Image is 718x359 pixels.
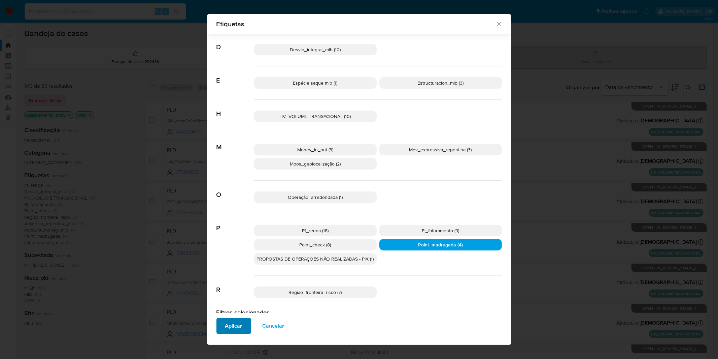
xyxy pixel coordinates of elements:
span: D [216,33,254,51]
span: Mpos_geolocalização (2) [290,160,341,167]
span: Pf_renda (18) [302,227,329,234]
div: Mov_expressiva_repentina (3) [379,144,502,155]
span: Operação_arredondada (1) [288,194,343,201]
div: Espécie saque mlb (1) [254,77,377,89]
div: Pj_faturamento (9) [379,225,502,236]
span: Espécie saque mlb (1) [293,80,338,86]
span: Pj_faturamento (9) [422,227,459,234]
span: Mov_expressiva_repentina (3) [409,146,472,153]
div: Operação_arredondada (1) [254,191,377,203]
div: Regiao_fronteira_risco (7) [254,287,377,298]
span: Etiquetas [216,21,496,27]
div: Estructuracion_mlb (3) [379,77,502,89]
div: PROPOSTAS DE OPERAÇOES NÃO REALIZADAS - PIX (1) [254,253,377,265]
div: Desvio_integral_mlb (10) [254,44,377,55]
span: P [216,214,254,232]
button: Aplicar [216,318,251,334]
span: Estructuracion_mlb (3) [417,80,464,86]
span: Point_check (8) [300,241,331,248]
span: Point_madrugada (4) [418,241,463,248]
div: Mpos_geolocalização (2) [254,158,377,170]
button: Cancelar [254,318,293,334]
span: PROPOSTAS DE OPERAÇOES NÃO REALIZADAS - PIX (1) [257,256,374,262]
div: Pf_renda (18) [254,225,377,236]
span: E [216,66,254,85]
span: H [216,100,254,118]
span: R [216,276,254,294]
div: Money_in_out (3) [254,144,377,155]
span: Cancelar [263,319,284,333]
span: O [216,181,254,199]
h2: Filtros selecionados [216,309,502,316]
span: Regiao_fronteira_risco (7) [289,289,342,296]
span: Aplicar [225,319,242,333]
span: Money_in_out (3) [297,146,333,153]
span: M [216,133,254,151]
div: Point_check (8) [254,239,377,250]
div: HV_VOLUME TRANSACIONAL (10) [254,111,377,122]
div: Point_madrugada (4) [379,239,502,250]
span: HV_VOLUME TRANSACIONAL (10) [280,113,351,120]
button: Fechar [496,21,502,27]
span: Desvio_integral_mlb (10) [290,46,341,53]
